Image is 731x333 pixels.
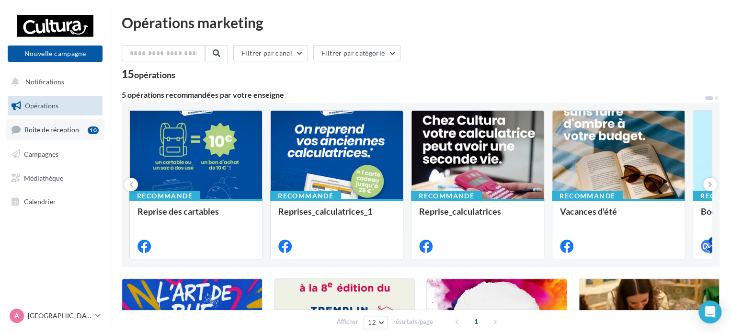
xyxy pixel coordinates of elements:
[364,316,388,329] button: 12
[14,311,19,321] span: A
[129,191,200,201] div: Recommandé
[6,96,104,116] a: Opérations
[6,144,104,164] a: Campagnes
[137,207,254,226] div: Reprise des cartables
[25,78,64,86] span: Notifications
[24,150,58,158] span: Campagnes
[698,300,721,323] div: Open Intercom Messenger
[233,45,308,61] button: Filtrer par canal
[419,207,536,226] div: Reprise_calculatrices
[6,192,104,212] a: Calendrier
[270,191,341,201] div: Recommandé
[6,72,101,92] button: Notifications
[560,207,677,226] div: Vacances d'été
[8,46,103,62] button: Nouvelle campagne
[337,317,358,326] span: Afficher
[24,173,63,182] span: Médiathèque
[708,237,717,245] div: 4
[24,197,56,206] span: Calendrier
[8,307,103,325] a: A [GEOGRAPHIC_DATA]
[368,319,376,326] span: 12
[411,191,482,201] div: Recommandé
[122,15,720,30] div: Opérations marketing
[25,102,58,110] span: Opérations
[6,168,104,188] a: Médiathèque
[278,207,395,226] div: Reprises_calculatrices_1
[393,317,433,326] span: résultats/page
[122,69,175,80] div: 15
[24,126,79,134] span: Boîte de réception
[552,191,623,201] div: Recommandé
[28,311,91,321] p: [GEOGRAPHIC_DATA]
[122,91,704,99] div: 5 opérations recommandées par votre enseigne
[6,119,104,140] a: Boîte de réception10
[313,45,400,61] button: Filtrer par catégorie
[134,70,175,79] div: opérations
[88,126,99,134] div: 10
[468,314,484,329] span: 1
